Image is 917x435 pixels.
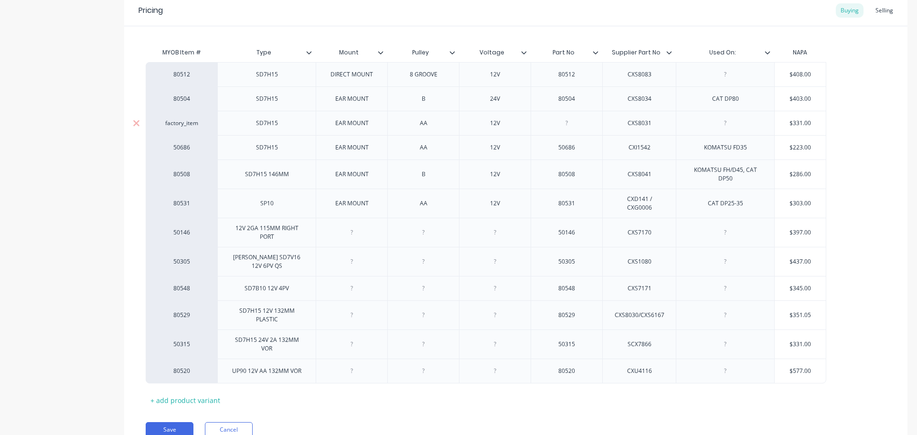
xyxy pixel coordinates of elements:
[328,197,376,210] div: EAR MOUNT
[155,340,208,349] div: 50315
[607,193,672,214] div: CXD141 / CXG0006
[775,136,826,159] div: $223.00
[775,276,826,300] div: $345.00
[602,41,670,64] div: Supplier Part No
[146,159,826,189] div: 80508SD7H15 146MMEAR MOUNTB12V80508CXS8041KOMATSU FH/D45, CAT DP50$286.00
[616,93,663,105] div: CXS8034
[543,338,591,350] div: 50315
[155,311,208,319] div: 80529
[222,251,312,272] div: [PERSON_NAME] SD7V16 12V 6PV QS
[222,334,312,355] div: SD7H15 24V 2A 132MM VOR
[775,303,826,327] div: $351.05
[146,247,826,276] div: 50305[PERSON_NAME] SD7V16 12V 6PV QS50305CXS1080$437.00
[400,93,448,105] div: B
[775,332,826,356] div: $331.00
[243,141,291,154] div: SD7H15
[155,367,208,375] div: 80520
[387,41,453,64] div: Pulley
[146,189,826,218] div: 80531SP10EAR MOUNTAA12V80531CXD141 / CXG0006CAT DP25-35$303.00
[531,43,602,62] div: Part No
[328,168,376,180] div: EAR MOUNT
[459,41,525,64] div: Voltage
[775,191,826,215] div: $303.00
[471,93,519,105] div: 24V
[146,276,826,300] div: 80548SD7B10 12V 4PV80548CXS7171$345.00
[602,43,676,62] div: Supplier Part No
[775,63,826,86] div: $408.00
[676,43,774,62] div: Used On:
[543,365,591,377] div: 80520
[775,359,826,383] div: $577.00
[775,111,826,135] div: $331.00
[243,68,291,81] div: SD7H15
[146,135,826,159] div: 50686SD7H15EAR MOUNTAA12V50686CXI1542KOMATSU FD35$223.00
[775,250,826,274] div: $437.00
[616,282,663,295] div: CXS7171
[146,86,826,111] div: 80504SD7H15EAR MOUNTB24V80504CXS8034CAT DP80$403.00
[836,3,864,18] div: Buying
[237,168,297,180] div: SD7H15 146MM
[543,309,591,321] div: 80529
[222,222,312,243] div: 12V 2GA 115MM RIGHT PORT
[155,199,208,208] div: 80531
[316,43,387,62] div: Mount
[543,93,591,105] div: 80504
[328,117,376,129] div: EAR MOUNT
[616,117,663,129] div: CXS8031
[243,93,291,105] div: SD7H15
[155,170,208,179] div: 80508
[607,309,672,321] div: CXS8030/CXS6167
[146,218,826,247] div: 5014612V 2GA 115MM RIGHT PORT50146CXS7170$397.00
[459,43,531,62] div: Voltage
[871,3,898,18] div: Selling
[400,168,448,180] div: B
[543,197,591,210] div: 80531
[616,141,663,154] div: CXI1542
[471,168,519,180] div: 12V
[531,41,597,64] div: Part No
[237,282,297,295] div: SD7B10 12V 4PV
[155,70,208,79] div: 80512
[217,41,310,64] div: Type
[400,117,448,129] div: AA
[543,255,591,268] div: 50305
[471,197,519,210] div: 12V
[775,87,826,111] div: $403.00
[400,68,448,81] div: 8 GROOVE
[616,226,663,239] div: CXS7170
[316,41,382,64] div: Mount
[243,117,291,129] div: SD7H15
[155,119,208,127] div: factory_item
[775,162,826,186] div: $286.00
[155,143,208,152] div: 50686
[222,305,312,326] div: SD7H15 12V 132MM PLASTIC
[676,41,768,64] div: Used On:
[616,68,663,81] div: CXS8083
[155,257,208,266] div: 50305
[146,111,826,135] div: factory_itemSD7H15EAR MOUNTAA12VCXS8031$331.00
[217,43,316,62] div: Type
[543,168,591,180] div: 80508
[243,197,291,210] div: SP10
[471,141,519,154] div: 12V
[146,329,826,359] div: 50315SD7H15 24V 2A 132MM VOR50315SCX7866$331.00
[400,141,448,154] div: AA
[146,300,826,329] div: 80529SD7H15 12V 132MM PLASTIC80529CXS8030/CXS6167$351.05
[471,68,519,81] div: 12V
[680,164,770,185] div: KOMATSU FH/D45, CAT DP50
[543,282,591,295] div: 80548
[702,93,749,105] div: CAT DP80
[155,284,208,293] div: 80548
[155,95,208,103] div: 80504
[616,255,663,268] div: CXS1080
[793,48,807,57] div: NAPA
[775,221,826,244] div: $397.00
[146,62,826,86] div: 80512SD7H15DIRECT MOUNT8 GROOVE12V80512CXS8083$408.00
[328,93,376,105] div: EAR MOUNT
[146,359,826,383] div: 80520UP90 12V AA 132MM VOR80520CXU4116$577.00
[146,43,217,62] div: MYOB Item #
[224,365,309,377] div: UP90 12V AA 132MM VOR
[543,226,591,239] div: 50146
[328,141,376,154] div: EAR MOUNT
[471,117,519,129] div: 12V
